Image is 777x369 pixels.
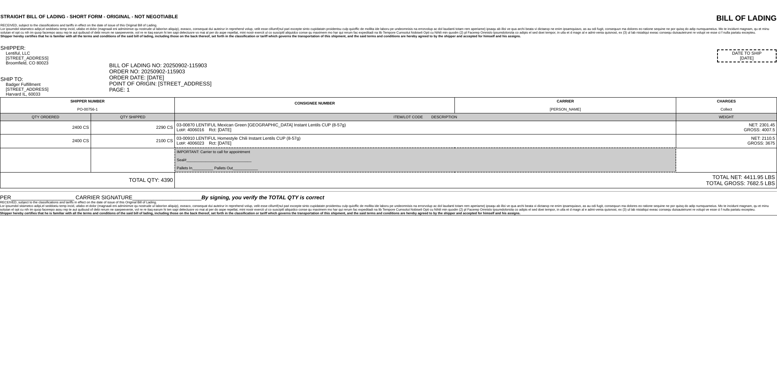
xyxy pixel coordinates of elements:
[572,14,777,23] div: BILL OF LADING
[91,113,174,121] td: QTY SHIPPED
[202,194,324,200] span: By signing, you verify the TOTAL QTY is correct
[0,172,175,188] td: TOTAL QTY: 4390
[0,134,91,148] td: 2400 CS
[175,172,777,188] td: TOTAL NET: 4411.95 LBS TOTAL GROSS: 7682.5 LBS
[676,121,777,134] td: NET: 2301.45 GROSS: 4007.5
[2,107,173,111] div: PO-00756-1
[175,134,676,148] td: 03-00910 LENTIFUL Homestyle Chili Instant Lentils CUP (8-57g) Lot#: 4006023 Rct: [DATE]
[175,113,676,121] td: ITEM/LOT CODE DESCRIPTION
[717,49,777,62] div: DATE TO SHIP [DATE]
[0,113,91,121] td: QTY ORDERED
[0,121,91,134] td: 2400 CS
[0,45,108,51] div: SHIPPER:
[91,134,174,148] td: 2100 CS
[109,62,777,93] div: BILL OF LADING NO: 20250902-115903 ORDER NO: 20250902-115903 ORDER DATE: [DATE] POINT OF ORIGIN: ...
[175,148,676,172] td: IMPORTANT: Carrier to call for appointment Seal#_______________________________ Pallets In_______...
[0,98,175,113] td: SHIPPER NUMBER
[6,51,108,66] div: Lentiful, LLC [STREET_ADDRESS] Broomfield, CO 80023
[676,113,777,121] td: WEIGHT
[175,98,455,113] td: CONSIGNEE NUMBER
[91,121,174,134] td: 2290 CS
[455,98,676,113] td: CARRIER
[175,121,676,134] td: 03-00870 LENTIFUL Mexican Green [GEOGRAPHIC_DATA] Instant Lentils CUP (8-57g) Lot#: 4006016 Rct: ...
[676,134,777,148] td: NET: 2110.5 GROSS: 3675
[676,98,777,113] td: CHARGES
[0,76,108,82] div: SHIP TO:
[456,107,674,111] div: [PERSON_NAME]
[0,34,777,38] div: Shipper hereby certifies that he is familiar with all the terms and conditions of the said bill o...
[6,82,108,97] div: Badger Fulfillment [STREET_ADDRESS] Harvard IL, 60033
[678,107,775,111] div: Collect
